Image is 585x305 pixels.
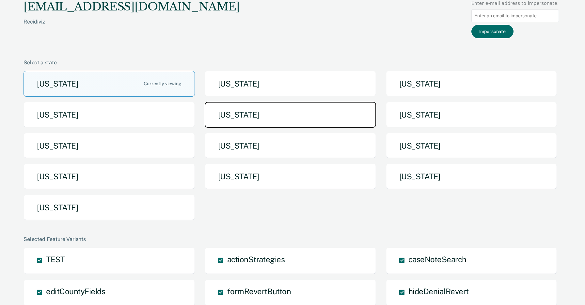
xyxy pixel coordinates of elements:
[24,236,559,242] div: Selected Feature Variants
[24,164,195,189] button: [US_STATE]
[205,133,376,159] button: [US_STATE]
[471,9,559,22] input: Enter an email to impersonate...
[386,164,557,189] button: [US_STATE]
[408,287,469,296] span: hideDenialRevert
[471,25,514,38] button: Impersonate
[227,287,291,296] span: formRevertButton
[205,71,376,97] button: [US_STATE]
[205,102,376,128] button: [US_STATE]
[24,71,195,97] button: [US_STATE]
[24,195,195,220] button: [US_STATE]
[24,59,559,66] div: Select a state
[24,19,240,35] div: Recidiviz
[386,71,557,97] button: [US_STATE]
[24,133,195,159] button: [US_STATE]
[227,255,285,264] span: actionStrategies
[46,255,65,264] span: TEST
[205,164,376,189] button: [US_STATE]
[24,102,195,128] button: [US_STATE]
[408,255,466,264] span: caseNoteSearch
[386,133,557,159] button: [US_STATE]
[386,102,557,128] button: [US_STATE]
[46,287,105,296] span: editCountyFields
